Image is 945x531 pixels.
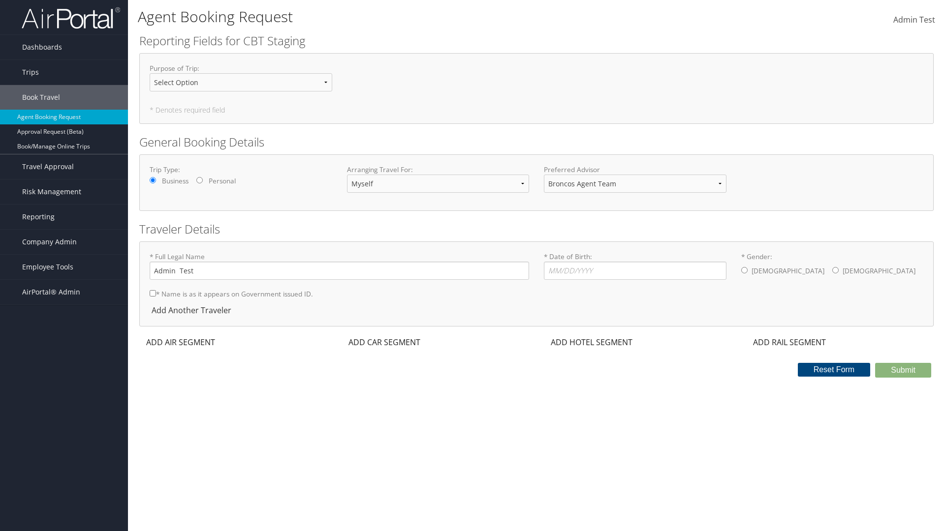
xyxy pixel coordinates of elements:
[544,336,637,348] div: ADD HOTEL SEGMENT
[22,280,80,304] span: AirPortal® Admin
[741,267,748,273] input: * Gender:[DEMOGRAPHIC_DATA][DEMOGRAPHIC_DATA]
[22,230,77,254] span: Company Admin
[544,165,726,175] label: Preferred Advisor
[746,336,831,348] div: ADD RAIL SEGMENT
[138,6,669,27] h1: Agent Booking Request
[544,262,726,280] input: * Date of Birth:
[150,107,923,114] h5: * Denotes required field
[347,165,530,175] label: Arranging Travel For:
[22,154,74,179] span: Travel Approval
[139,336,220,348] div: ADD AIR SEGMENT
[832,267,839,273] input: * Gender:[DEMOGRAPHIC_DATA][DEMOGRAPHIC_DATA]
[139,134,934,150] h2: General Booking Details
[150,304,236,316] div: Add Another Traveler
[752,262,824,280] label: [DEMOGRAPHIC_DATA]
[893,5,935,35] a: Admin Test
[150,285,313,303] label: * Name is as it appears on Government issued ID.
[150,63,332,99] label: Purpose of Trip :
[741,252,924,281] label: * Gender:
[798,363,871,377] button: Reset Form
[843,262,915,280] label: [DEMOGRAPHIC_DATA]
[544,252,726,280] label: * Date of Birth:
[150,262,529,280] input: * Full Legal Name
[875,363,931,378] button: Submit
[150,165,332,175] label: Trip Type:
[139,32,934,49] h2: Reporting Fields for CBT Staging
[22,85,60,110] span: Book Travel
[22,60,39,85] span: Trips
[342,336,425,348] div: ADD CAR SEGMENT
[22,179,81,204] span: Risk Management
[162,176,189,186] label: Business
[22,35,62,59] span: Dashboards
[209,176,236,186] label: Personal
[22,205,55,229] span: Reporting
[139,221,934,237] h2: Traveler Details
[22,6,120,29] img: airportal-logo.png
[22,255,73,279] span: Employee Tools
[150,252,529,280] label: * Full Legal Name
[893,14,935,25] span: Admin Test
[150,73,332,91] select: Purpose of Trip:
[150,290,156,296] input: * Name is as it appears on Government issued ID.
